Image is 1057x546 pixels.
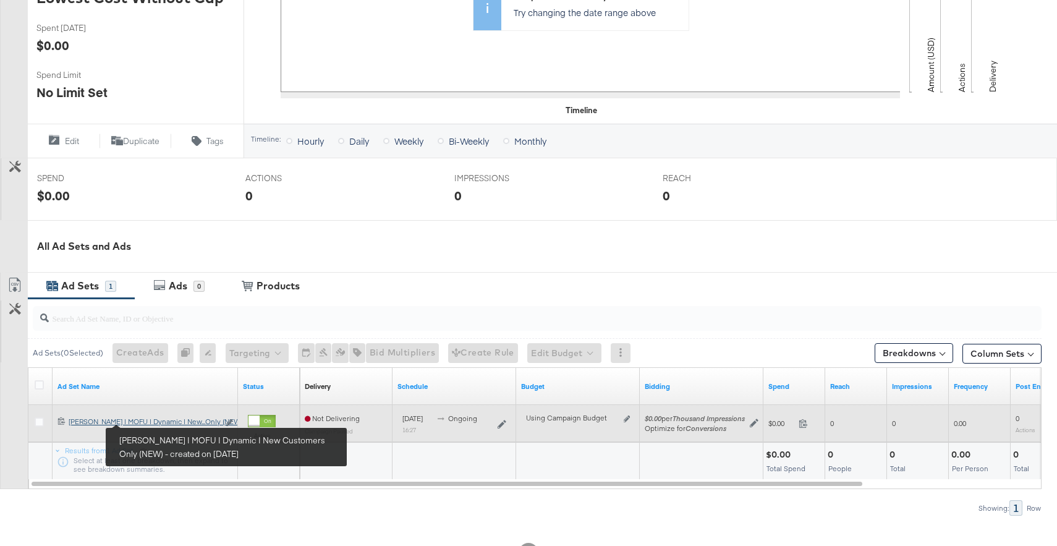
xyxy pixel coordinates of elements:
[645,414,745,423] span: per
[193,281,205,292] div: 0
[892,419,896,428] span: 0
[206,135,224,147] span: Tags
[36,22,129,34] span: Spent [DATE]
[100,134,172,148] button: Duplicate
[1013,449,1022,461] div: 0
[305,382,331,391] a: Reflects the ability of your Ad Set to achieve delivery based on ad states, schedule and budget.
[402,426,416,433] sub: 16:27
[1014,464,1029,473] span: Total
[663,173,755,184] span: REACH
[245,173,338,184] span: ACTIONS
[402,414,423,423] span: [DATE]
[36,36,69,54] div: $0.00
[37,173,130,184] span: SPEND
[250,135,281,143] div: Timeline:
[169,279,187,293] div: Ads
[57,382,233,391] a: Your Ad Set name.
[978,504,1009,513] div: Showing:
[33,348,103,359] div: Ad Sets ( 0 Selected)
[526,413,621,423] div: Using Campaign Budget
[305,382,331,391] div: Delivery
[449,135,489,147] span: Bi-Weekly
[305,414,360,423] span: Not Delivering
[349,135,369,147] span: Daily
[645,382,758,391] a: Shows your bid and optimisation settings for this Ad Set.
[65,135,79,147] span: Edit
[890,464,906,473] span: Total
[305,427,353,435] sub: Campaign Paused
[962,344,1042,364] button: Column Sets
[1016,414,1019,423] span: 0
[36,69,129,81] span: Spend Limit
[768,382,820,391] a: The total amount spent to date.
[645,414,661,423] em: $0.00
[766,449,794,461] div: $0.00
[37,187,70,205] div: $0.00
[177,343,200,363] div: 0
[27,134,100,148] button: Edit
[514,6,682,19] p: Try changing the date range above
[37,239,1057,254] div: All Ad Sets and Ads
[830,382,882,391] a: The number of people your ad was served to.
[830,419,834,428] span: 0
[766,464,805,473] span: Total Spend
[951,449,974,461] div: 0.00
[673,414,745,423] em: Thousand Impressions
[828,449,837,461] div: 0
[454,173,547,184] span: IMPRESSIONS
[69,417,219,427] div: [PERSON_NAME] | MOFU | Dynamic | New...Only (NEW)
[521,382,635,391] a: Shows the current budget of Ad Set.
[889,449,899,461] div: 0
[954,419,966,428] span: 0.00
[454,187,462,205] div: 0
[952,464,988,473] span: Per Person
[663,187,670,205] div: 0
[297,135,324,147] span: Hourly
[257,279,300,293] div: Products
[171,134,244,148] button: Tags
[61,279,99,293] div: Ad Sets
[1016,426,1035,433] sub: Actions
[686,424,726,433] em: Conversions
[892,382,944,391] a: The number of times your ad was served. On mobile apps an ad is counted as served the first time ...
[123,135,159,147] span: Duplicate
[1009,500,1022,516] div: 1
[514,135,546,147] span: Monthly
[645,424,745,433] div: Optimize for
[448,414,477,423] span: ongoing
[954,382,1006,391] a: The average number of times your ad was served to each person.
[245,187,253,205] div: 0
[36,83,108,101] div: No Limit Set
[828,464,852,473] span: People
[768,419,794,428] span: $0.00
[397,382,511,391] a: Shows when your Ad Set is scheduled to deliver.
[49,301,950,325] input: Search Ad Set Name, ID or Objective
[248,432,276,440] label: Active
[1026,504,1042,513] div: Row
[875,343,953,363] button: Breakdowns
[105,281,116,292] div: 1
[243,382,295,391] a: Shows the current state of your Ad Set.
[69,417,219,430] a: [PERSON_NAME] | MOFU | Dynamic | New...Only (NEW)
[394,135,423,147] span: Weekly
